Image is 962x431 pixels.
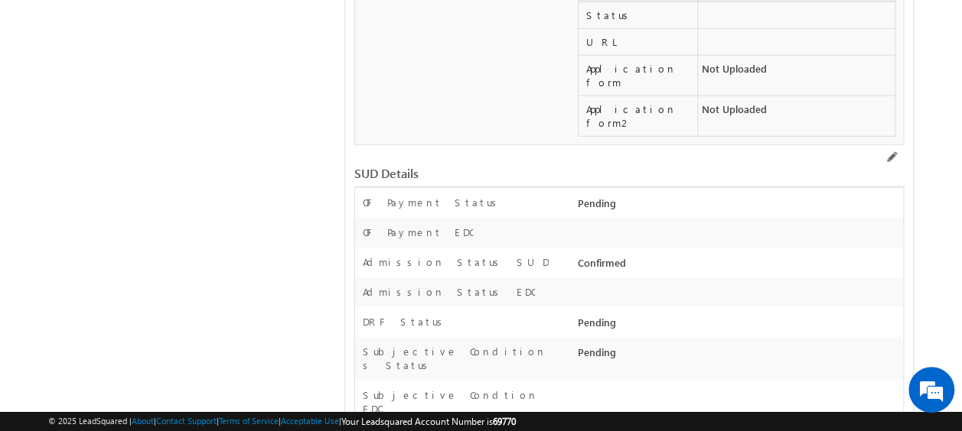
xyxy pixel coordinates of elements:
[574,196,903,217] div: Pending
[493,416,516,427] span: 69770
[219,416,279,426] a: Terms of Service
[251,8,288,44] div: Minimize live chat window
[574,255,903,277] div: Confirmed
[574,345,903,366] div: Pending
[582,60,693,92] label: Application form
[20,141,279,318] textarea: Type your message and hit 'Enter'
[208,330,278,351] em: Start Chat
[281,416,339,426] a: Acceptable Use
[363,255,549,269] label: Admission Status SUD
[26,80,64,100] img: d_60004797649_company_0_60004797649
[582,33,693,51] label: URL
[574,315,903,336] div: Pending
[80,80,257,100] div: Chat with us now
[698,96,895,136] td: Not Uploaded
[363,225,473,239] label: OF Payment EDC
[582,100,693,132] label: Application form2
[156,416,217,426] a: Contact Support
[341,416,516,427] span: Your Leadsquared Account Number is
[363,315,448,329] label: DRF Status
[363,285,535,299] label: Admission Status EDC
[48,414,516,429] span: © 2025 LeadSquared | | | | |
[582,6,693,24] label: Status
[363,388,553,416] label: Subjective Condtion EDC
[363,196,502,209] label: OF Payment Status
[132,416,154,426] a: About
[354,167,716,180] div: SUD Details
[363,345,553,372] label: Subjective Conditions Status
[698,55,895,96] td: Not Uploaded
